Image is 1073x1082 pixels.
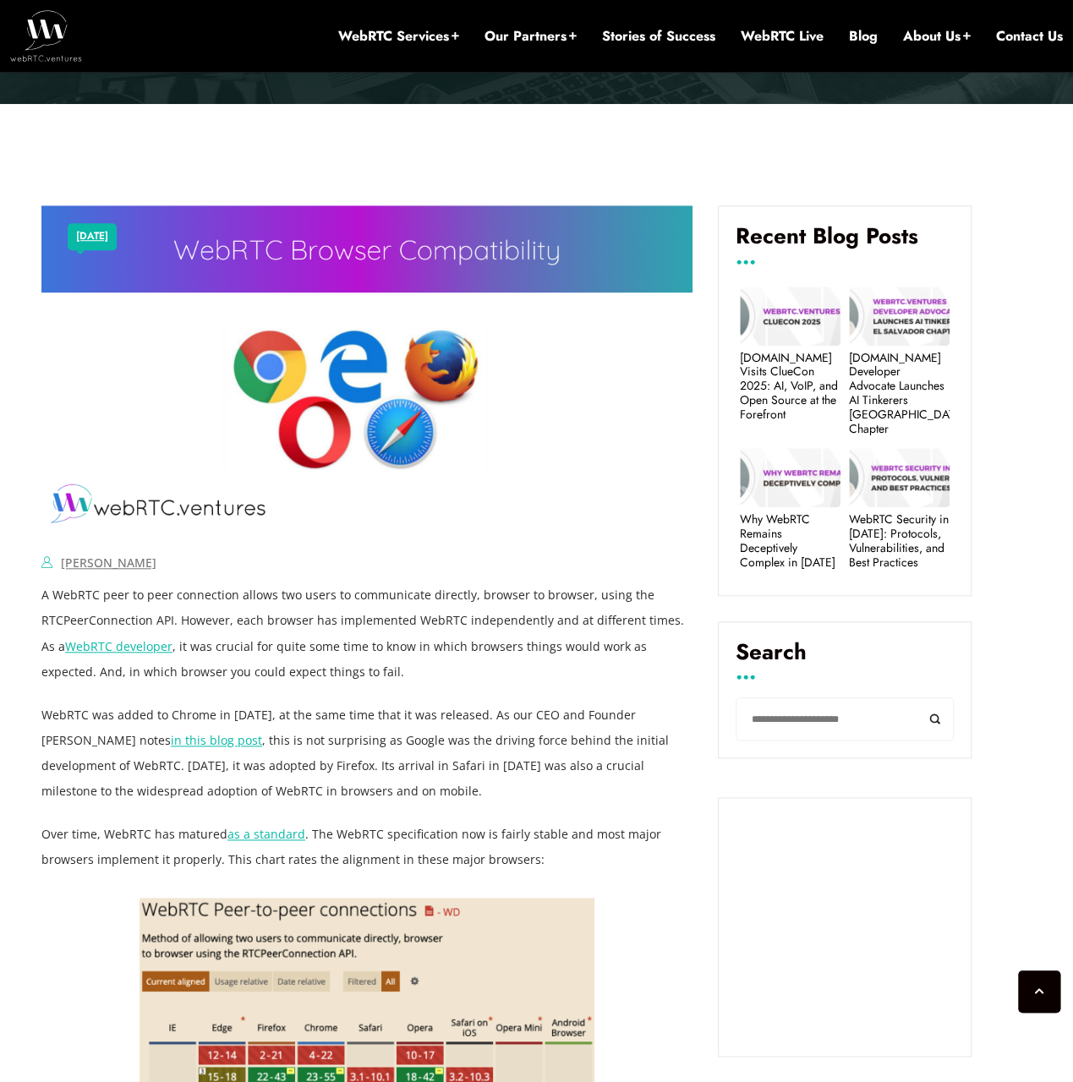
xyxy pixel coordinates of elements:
[602,27,715,46] a: Stories of Success
[916,697,954,740] button: Search
[76,226,108,248] a: [DATE]
[484,27,577,46] a: Our Partners
[227,826,305,842] a: as a standard
[849,351,950,436] a: [DOMAIN_NAME] Developer Advocate Launches AI Tinkerers [GEOGRAPHIC_DATA] Chapter
[171,732,262,748] a: in this blog post
[849,512,950,569] a: WebRTC Security in [DATE]: Protocols, Vulnerabilities, and Best Practices
[61,555,156,571] a: [PERSON_NAME]
[736,223,954,262] h4: Recent Blog Posts
[338,27,459,46] a: WebRTC Services
[41,582,693,684] p: A WebRTC peer to peer connection allows two users to communicate directly, browser to browser, us...
[10,10,82,61] img: WebRTC.ventures
[65,638,172,654] a: WebRTC developer
[736,639,954,678] label: Search
[740,512,840,569] a: Why WebRTC Remains Deceptively Complex in [DATE]
[849,27,878,46] a: Blog
[903,27,971,46] a: About Us
[41,822,693,872] p: Over time, WebRTC has matured . The WebRTC specification now is fairly stable and most major brow...
[741,27,824,46] a: WebRTC Live
[996,27,1063,46] a: Contact Us
[740,351,840,422] a: [DOMAIN_NAME] Visits ClueCon 2025: AI, VoIP, and Open Source at the Forefront
[41,702,693,804] p: WebRTC was added to Chrome in [DATE], at the same time that it was released. As our CEO and Found...
[736,815,954,1040] iframe: Embedded CTA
